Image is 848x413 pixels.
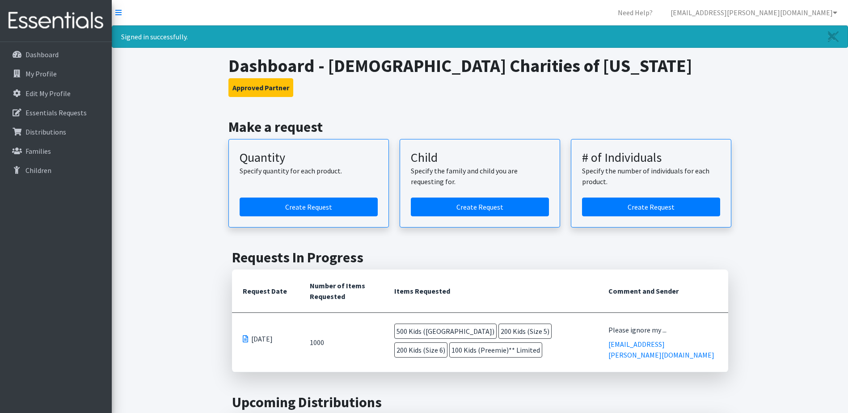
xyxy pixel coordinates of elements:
[411,198,549,216] a: Create a request for a child or family
[498,324,552,339] span: 200 Kids (Size 5)
[4,123,108,141] a: Distributions
[582,165,720,187] p: Specify the number of individuals for each product.
[251,333,273,344] span: [DATE]
[394,342,447,358] span: 200 Kids (Size 6)
[4,84,108,102] a: Edit My Profile
[4,65,108,83] a: My Profile
[228,78,293,97] button: Approved Partner
[663,4,844,21] a: [EMAIL_ADDRESS][PERSON_NAME][DOMAIN_NAME]
[411,165,549,187] p: Specify the family and child you are requesting for.
[4,161,108,179] a: Children
[299,270,384,313] th: Number of Items Requested
[25,108,87,117] p: Essentials Requests
[240,198,378,216] a: Create a request by quantity
[582,198,720,216] a: Create a request by number of individuals
[819,26,848,47] a: Close
[4,46,108,63] a: Dashboard
[582,150,720,165] h3: # of Individuals
[232,394,728,411] h2: Upcoming Distributions
[4,6,108,36] img: HumanEssentials
[394,324,497,339] span: 500 Kids ([GEOGRAPHIC_DATA])
[240,150,378,165] h3: Quantity
[299,313,384,372] td: 1000
[4,142,108,160] a: Families
[25,69,57,78] p: My Profile
[608,340,714,359] a: [EMAIL_ADDRESS][PERSON_NAME][DOMAIN_NAME]
[411,150,549,165] h3: Child
[25,166,51,175] p: Children
[611,4,660,21] a: Need Help?
[25,89,71,98] p: Edit My Profile
[4,104,108,122] a: Essentials Requests
[240,165,378,176] p: Specify quantity for each product.
[228,118,731,135] h2: Make a request
[384,270,597,313] th: Items Requested
[25,127,66,136] p: Distributions
[112,25,848,48] div: Signed in successfully.
[25,147,51,156] p: Families
[598,270,728,313] th: Comment and Sender
[25,50,59,59] p: Dashboard
[232,249,728,266] h2: Requests In Progress
[449,342,542,358] span: 100 Kids (Preemie)** Limited
[608,324,717,335] div: Please ignore my ...
[232,270,299,313] th: Request Date
[228,55,731,76] h1: Dashboard - [DEMOGRAPHIC_DATA] Charities of [US_STATE]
